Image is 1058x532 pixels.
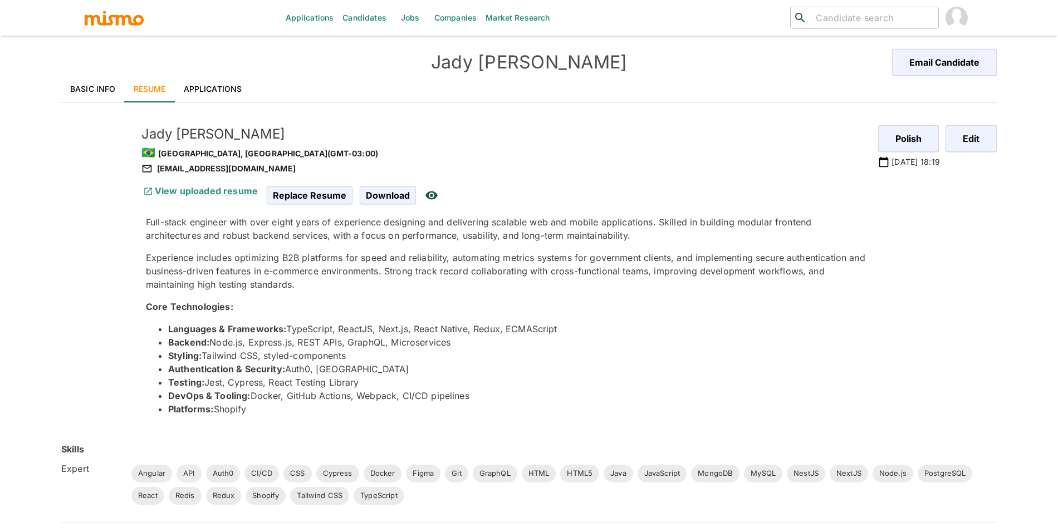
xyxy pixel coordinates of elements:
[168,389,869,402] li: Docker, GitHub Actions, Webpack, CI/CD pipelines
[168,363,285,375] strong: Authentication & Security:
[141,146,155,159] span: 🇧🇷
[445,468,468,479] span: Git
[638,468,687,479] span: JavaScript
[61,462,123,475] h6: Expert
[522,468,556,479] span: HTML
[316,468,359,479] span: Cypress
[830,468,868,479] span: NextJS
[168,377,204,388] strong: Testing:
[473,468,517,479] span: GraphQL
[61,125,128,192] img: 56tzexezpa18bnnsspplp3iczbug
[141,143,869,162] div: [GEOGRAPHIC_DATA], [GEOGRAPHIC_DATA] (GMT-03:00)
[169,490,202,501] span: Redis
[146,215,869,242] p: Full-stack engineer with over eight years of experience designing and delivering scalable web and...
[168,402,869,416] li: Shopify
[84,9,145,26] img: logo
[604,468,633,479] span: Java
[918,468,973,479] span: PostgreSQL
[691,468,739,479] span: MongoDB
[125,76,175,102] a: Resume
[744,468,782,479] span: MySQL
[175,76,251,102] a: Applications
[290,490,349,501] span: Tailwind CSS
[354,490,404,501] span: TypeScript
[61,442,84,456] h6: Skills
[892,156,940,168] p: [DATE] 18:19
[168,323,286,334] strong: Languages & Frameworks:
[168,390,251,401] strong: DevOps & Tooling:
[246,490,286,501] span: Shopify
[177,468,201,479] span: API
[283,468,311,479] span: CSS
[206,490,242,501] span: Redux
[168,336,869,349] li: Node.js, Express.js, REST APIs, GraphQL, Microservices
[168,350,202,361] strong: Styling:
[946,125,997,152] button: Edit
[168,376,869,389] li: Jest, Cypress, React Testing Library
[168,403,214,415] strong: Platforms:
[168,349,869,362] li: Tailwind CSS, styled-components
[131,490,164,501] span: React
[364,468,402,479] span: Docker
[146,301,233,312] strong: Core Technologies:
[168,362,869,376] li: Auth0, [GEOGRAPHIC_DATA]
[141,185,258,196] a: View uploaded resume
[267,186,352,204] span: Replace Resume
[295,51,763,73] h4: Jady [PERSON_NAME]
[131,468,172,479] span: Angular
[168,337,209,348] strong: Backend:
[406,468,440,479] span: Figma
[141,162,869,175] div: [EMAIL_ADDRESS][DOMAIN_NAME]
[878,125,939,152] button: Polish
[168,322,869,336] li: TypeScript, ReactJS, Next.js, React Native, Redux, ECMAScript
[787,468,825,479] span: NestJS
[873,468,913,479] span: Node.js
[946,7,968,29] img: Maria Lujan Ciommo
[811,10,934,26] input: Candidate search
[61,76,125,102] a: Basic Info
[244,468,279,479] span: CI/CD
[360,186,416,204] span: Download
[146,251,869,291] p: Experience includes optimizing B2B platforms for speed and reliability, automating metrics system...
[141,125,869,143] h5: Jady [PERSON_NAME]
[560,468,599,479] span: HTML5
[360,190,416,199] a: Download
[892,49,997,76] button: Email Candidate
[206,468,241,479] span: Auth0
